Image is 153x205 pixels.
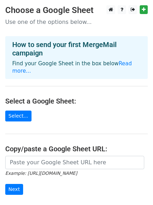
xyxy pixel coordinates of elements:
[12,60,141,75] p: Find your Google Sheet in the box below
[12,40,141,57] h4: How to send your first MergeMail campaign
[5,5,148,15] h3: Choose a Google Sheet
[5,156,144,169] input: Paste your Google Sheet URL here
[5,171,77,176] small: Example: [URL][DOMAIN_NAME]
[5,145,148,153] h4: Copy/paste a Google Sheet URL:
[5,184,23,195] input: Next
[5,18,148,26] p: Use one of the options below...
[12,60,132,74] a: Read more...
[5,111,32,121] a: Select...
[5,97,148,105] h4: Select a Google Sheet:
